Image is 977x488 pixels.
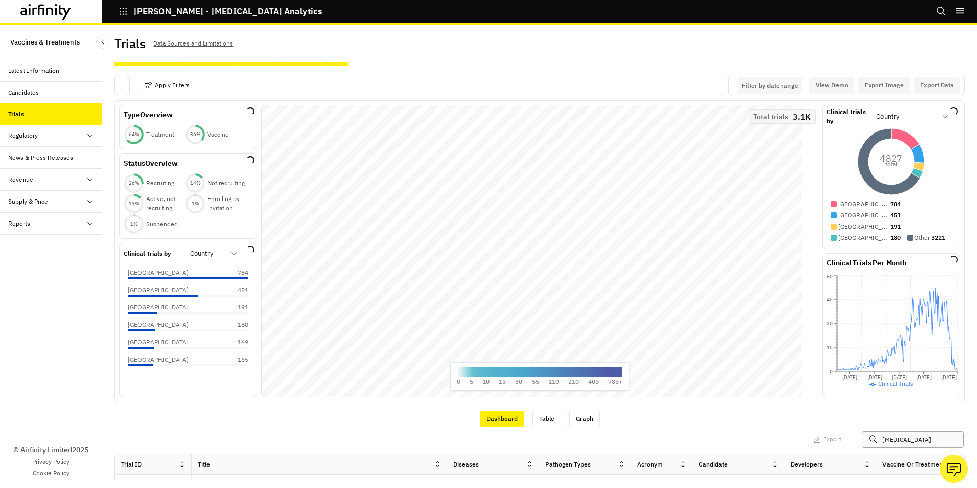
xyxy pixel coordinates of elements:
tspan: 4827 [880,152,902,164]
a: Privacy Policy [32,457,69,467]
div: Supply & Price [8,197,48,206]
p: 3.1K [793,113,811,120]
p: Status Overview [124,158,178,169]
p: 110 [548,377,559,386]
p: [GEOGRAPHIC_DATA] [128,320,189,329]
p: 55 [532,377,539,386]
p: [GEOGRAPHIC_DATA] [128,303,189,312]
p: 451 [223,285,248,295]
p: Recruiting [146,179,174,188]
p: 15 [499,377,506,386]
div: Graph [569,411,600,427]
div: 36 % [185,131,205,138]
p: 191 [223,303,248,312]
tspan: [DATE] [916,374,932,381]
div: News & Press Releases [8,153,73,162]
div: Vaccine or Treatment [882,460,945,469]
div: Diseases [453,460,479,469]
tspan: 45 [827,296,833,303]
p: Total trials [753,113,788,120]
p: [GEOGRAPHIC_DATA] [838,211,889,220]
div: Regulatory [8,131,38,140]
button: Ask our analysts [940,455,968,483]
p: 3221 [931,233,945,242]
p: 30 [515,377,522,386]
div: Reports [8,219,30,228]
p: 405 [588,377,599,386]
p: Clinical Trials Per Month [827,258,906,269]
p: Clinical Trials by [827,107,873,126]
button: Export Data [914,77,960,94]
div: Candidate [699,460,728,469]
div: 14 % [185,180,205,187]
div: 1 % [185,200,205,207]
tspan: [DATE] [867,374,882,381]
div: Latest Information [8,66,59,75]
button: Export Image [858,77,910,94]
p: [GEOGRAPHIC_DATA] [128,338,189,347]
div: Dashboard [480,411,524,427]
button: [PERSON_NAME] - [MEDICAL_DATA] Analytics [119,3,322,20]
p: [GEOGRAPHIC_DATA] [128,372,189,382]
tspan: 0 [830,368,833,375]
p: Not recruiting [207,179,245,188]
p: Export [823,436,841,443]
p: Clinical Trials by [124,249,171,258]
p: 210 [568,377,579,386]
p: [GEOGRAPHIC_DATA] [838,199,889,209]
p: [PERSON_NAME] - [MEDICAL_DATA] Analytics [134,7,322,16]
p: 10 [482,377,490,386]
div: Revenue [8,175,33,184]
canvas: Map [262,105,802,397]
h2: Trials [114,36,145,51]
div: Trials [8,109,24,119]
tspan: [DATE] [941,374,957,381]
p: 451 [890,211,901,220]
div: Table [532,411,561,427]
div: Acronym [637,460,663,469]
tspan: [DATE] [842,374,857,381]
p: 147 [223,372,248,382]
button: View Demo [809,77,854,94]
button: Apply Filters [145,77,190,94]
tspan: total [885,160,897,168]
div: Developers [790,460,823,469]
p: 180 [223,320,248,329]
p: [GEOGRAPHIC_DATA] [128,285,189,295]
p: Vaccine [207,130,229,139]
div: Title [198,460,210,469]
p: Active, not recruiting [146,194,185,213]
button: Interact with the calendar and add the check-in date for your trip. [738,77,802,94]
p: 785+ [608,377,622,386]
p: Enrolling by invitation [207,194,246,213]
tspan: 30 [827,320,833,327]
p: © Airfinity Limited 2025 [13,445,88,455]
div: 13 % [124,200,144,207]
p: Vaccines & Treatments [10,33,80,52]
div: Trial ID [121,460,142,469]
tspan: 15 [827,344,833,351]
p: Other [914,233,930,242]
tspan: [DATE] [892,374,907,381]
p: Treatment [146,130,174,139]
div: 64 % [124,131,144,138]
div: Pathogen Types [545,460,591,469]
p: Data Sources and Limitations [153,38,233,49]
p: 784 [890,199,901,209]
p: Type Overview [124,109,173,120]
p: 165 [223,355,248,364]
tspan: 60 [827,273,833,280]
p: 0 [457,377,460,386]
button: Close Sidebar [96,35,109,49]
p: [GEOGRAPHIC_DATA] [128,268,189,277]
div: 26 % [124,180,144,187]
button: Search [936,3,946,20]
p: Suspended [146,219,178,229]
p: [GEOGRAPHIC_DATA] [838,233,889,242]
p: 169 [223,338,248,347]
div: 1 % [124,220,144,228]
p: Filter by date range [742,82,798,90]
p: 191 [890,222,901,231]
p: [GEOGRAPHIC_DATA] [128,355,189,364]
button: Export [813,431,841,448]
